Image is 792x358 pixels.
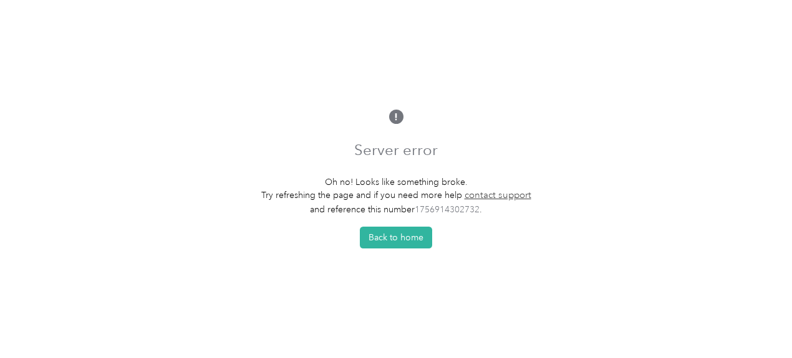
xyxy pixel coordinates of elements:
[261,203,531,216] p: and reference this number .
[261,176,531,189] p: Oh no! Looks like something broke.
[354,135,438,165] h1: Server error
[465,189,531,201] a: contact support
[360,227,432,248] button: Back to home
[261,189,531,203] p: Try refreshing the page and if you need more help
[415,204,480,215] span: 1756914302732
